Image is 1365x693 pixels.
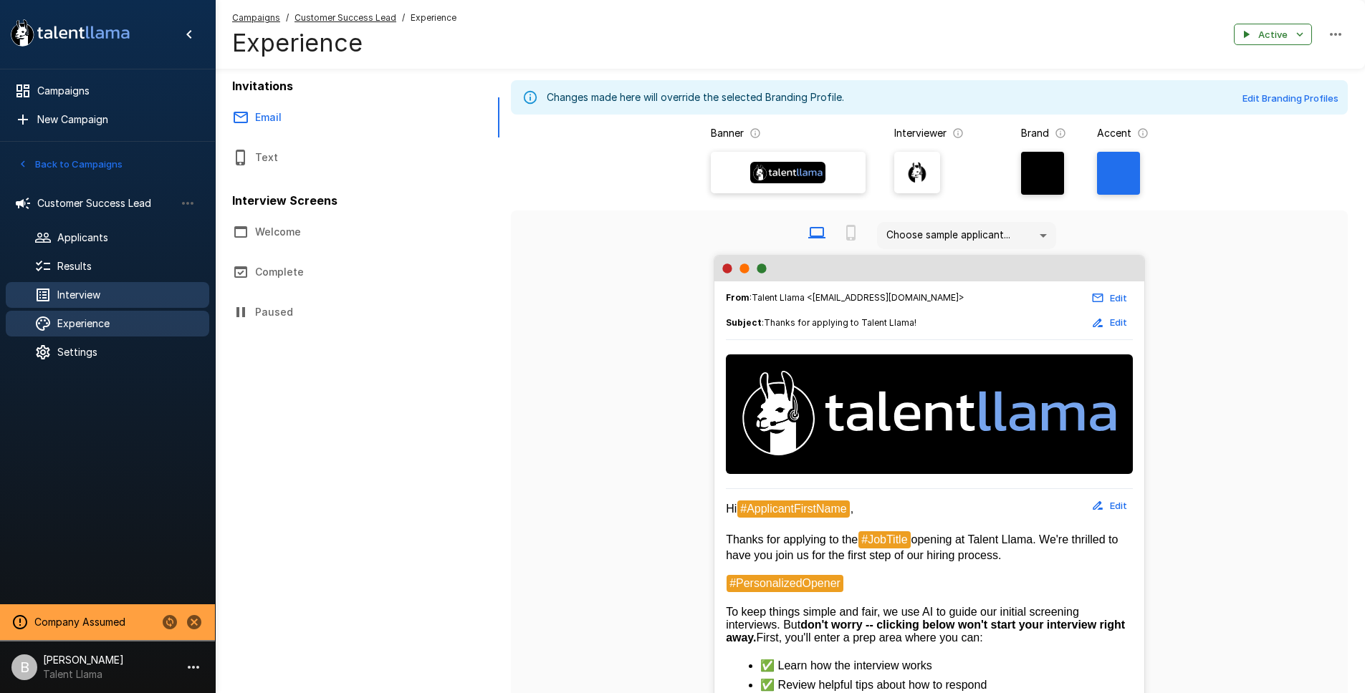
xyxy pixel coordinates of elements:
div: Changes made here will override the selected Branding Profile. [547,84,844,110]
p: Interviewer [894,126,947,140]
button: Active [1234,24,1312,46]
p: Accent [1097,126,1131,140]
span: Hi [726,503,737,515]
p: Brand [1021,126,1049,140]
span: First, you'll enter a prep area where you can: [757,631,983,644]
svg: The image that will show next to questions in your candidate interviews. It must be square and at... [952,127,964,139]
img: llama_clean.png [906,162,928,183]
span: ✅ Learn how the interview works [760,659,932,672]
span: ✅ Review helpful tips about how to respond [760,679,987,691]
svg: The background color for branded interviews and emails. It should be a color that complements you... [1055,127,1066,139]
span: #ApplicantFirstName [737,500,850,518]
button: Edit [1087,287,1133,309]
button: Text [215,137,473,178]
span: : Talent Llama <[EMAIL_ADDRESS][DOMAIN_NAME]> [726,291,964,305]
span: Thanks for applying to Talent Llama! [764,317,916,328]
b: From [726,292,749,303]
img: Talent Llama [726,354,1133,471]
svg: The banner version of your logo. Using your logo will enable customization of brand and accent co... [749,127,761,139]
span: #JobTitle [858,531,910,548]
span: Experience [411,11,456,25]
span: / [286,11,289,25]
span: / [402,11,405,25]
b: Subject [726,317,762,328]
img: Banner Logo [750,162,825,183]
span: , [851,503,853,515]
h4: Experience [232,28,456,58]
u: Campaigns [232,12,280,23]
label: Banner Logo [711,152,866,193]
strong: don't worry -- clicking below won't start your interview right away. [726,619,1128,644]
span: opening at Talent Llama. We're thrilled to have you join us for the first step of our hiring proc... [726,533,1121,561]
p: Banner [711,126,744,140]
button: Paused [215,292,473,332]
span: To keep things simple and fair, we use AI to guide our initial screening interviews. But [726,606,1082,631]
button: Edit Branding Profiles [1239,87,1342,110]
button: Edit [1087,311,1133,334]
svg: The primary color for buttons in branded interviews and emails. It should be a color that complem... [1137,127,1149,139]
button: Edit [1087,495,1133,517]
span: Thanks for applying to the [726,533,858,546]
button: Welcome [215,212,473,252]
u: Customer Success Lead [294,12,396,23]
button: Complete [215,252,473,292]
span: : [726,316,916,330]
div: Choose sample applicant... [877,222,1056,249]
button: Email [215,97,473,137]
span: #PersonalizedOpener [727,575,843,592]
